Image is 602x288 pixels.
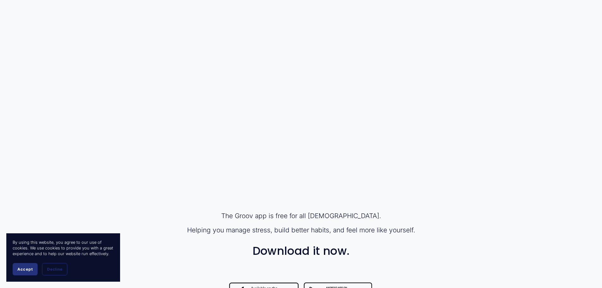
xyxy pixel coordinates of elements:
[6,233,120,282] section: Cookie banner
[154,225,447,235] p: Helping you manage stress, build better habits, and feel more like yourself.
[13,240,114,257] p: By using this website, you agree to our use of cookies. We use cookies to provide you with a grea...
[154,211,447,220] p: The Groov app is free for all [DEMOGRAPHIC_DATA].
[47,267,62,272] span: Decline
[13,263,38,275] button: Accept
[154,29,447,194] iframe: Welcome to Groov
[17,267,33,272] span: Accept
[42,263,67,275] button: Decline
[154,245,447,257] h3: Download it now.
